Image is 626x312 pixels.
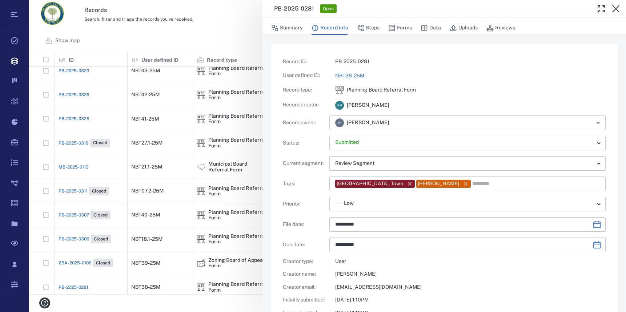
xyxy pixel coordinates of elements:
button: Close [609,1,623,16]
p: Creator type : [283,258,326,265]
button: Forms [388,21,412,35]
p: Current segment : [283,160,326,167]
span: Open [321,6,335,12]
p: Record type : [283,86,326,94]
p: Creator email : [283,284,326,291]
button: Data [421,21,441,35]
div: Planning Board Referral Form [335,86,344,94]
p: [PERSON_NAME] [335,271,606,278]
button: Uploads [450,21,478,35]
span: [PERSON_NAME] [347,119,389,126]
button: Summary [271,21,303,35]
button: Choose date, selected date is Jul 23, 2025 [590,217,604,232]
body: Rich Text Area. Press ALT-0 for help. [6,6,316,12]
span: [PERSON_NAME] [347,102,389,109]
p: Status : [283,139,326,147]
span: Help [16,5,31,12]
p: User defined ID : [283,72,326,79]
p: File date : [283,221,326,228]
span: Review Segment [335,160,374,166]
p: Record creator : [283,101,326,109]
div: [GEOGRAPHIC_DATA], Town [337,180,403,187]
h3: PB-2025-0281 [274,4,314,13]
p: Due date : [283,241,326,248]
button: Open [593,118,603,128]
p: Creator name : [283,271,326,278]
div: V F [335,118,344,127]
p: Priority : [283,200,326,208]
img: icon Planning Board Referral Form [335,86,344,94]
span: Low [344,200,354,207]
p: Tags : [283,180,326,187]
p: Planning Board Referral Form [347,86,416,94]
button: Record info [312,21,348,35]
p: Record ID : [283,58,326,65]
div: K M [335,101,344,110]
button: Steps [357,21,380,35]
p: [EMAIL_ADDRESS][DOMAIN_NAME] [335,284,606,291]
button: Toggle Fullscreen [594,1,609,16]
p: Submitted [335,139,594,146]
a: NBT38-25M [335,73,364,78]
p: PB-2025-0281 [335,58,606,65]
button: Choose date, selected date is Aug 22, 2025 [590,238,604,252]
div: [PERSON_NAME] [418,180,459,187]
p: [DATE] 1:10PM [335,296,606,304]
button: Reviews [486,21,515,35]
p: User [335,258,606,265]
p: Record owner : [283,119,326,126]
p: Initially submitted : [283,296,326,304]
